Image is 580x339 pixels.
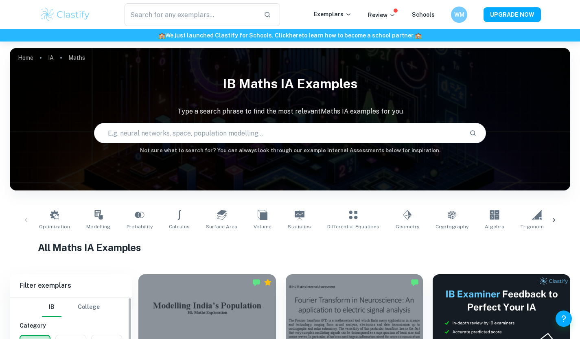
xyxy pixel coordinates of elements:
[10,147,570,155] h6: Not sure what to search for? You can always look through our example Internal Assessments below f...
[485,223,504,230] span: Algebra
[288,223,311,230] span: Statistics
[39,7,91,23] img: Clastify logo
[252,278,260,287] img: Marked
[10,274,132,297] h6: Filter exemplars
[68,53,85,62] p: Maths
[42,297,61,317] button: IB
[86,223,110,230] span: Modelling
[415,32,422,39] span: 🏫
[48,52,54,63] a: IA
[206,223,237,230] span: Surface Area
[94,122,463,144] input: E.g. neural networks, space, population modelling...
[411,278,419,287] img: Marked
[127,223,153,230] span: Probability
[18,52,33,63] a: Home
[10,107,570,116] p: Type a search phrase to find the most relevant Maths IA examples for you
[327,223,379,230] span: Differential Equations
[314,10,352,19] p: Exemplars
[289,32,302,39] a: here
[396,223,419,230] span: Geometry
[556,311,572,327] button: Help and Feedback
[42,297,100,317] div: Filter type choice
[436,223,468,230] span: Cryptography
[412,11,435,18] a: Schools
[454,10,464,19] h6: WM
[451,7,467,23] button: WM
[38,240,542,255] h1: All Maths IA Examples
[254,223,271,230] span: Volume
[2,31,578,40] h6: We just launched Clastify for Schools. Click to learn how to become a school partner.
[10,71,570,97] h1: IB Maths IA examples
[521,223,553,230] span: Trigonometry
[125,3,258,26] input: Search for any exemplars...
[368,11,396,20] p: Review
[169,223,190,230] span: Calculus
[78,297,100,317] button: College
[264,278,272,287] div: Premium
[484,7,541,22] button: UPGRADE NOW
[466,126,480,140] button: Search
[20,321,122,330] h6: Category
[158,32,165,39] span: 🏫
[39,223,70,230] span: Optimization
